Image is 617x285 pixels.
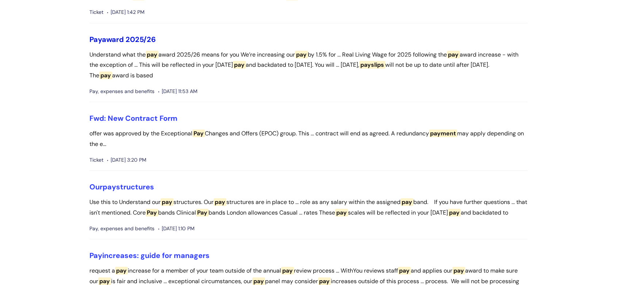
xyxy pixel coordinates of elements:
[452,267,465,274] span: pay
[89,128,528,150] p: offer was approved by the Exceptional Changes and Offers (EPOC) group. This ... contract will end...
[281,267,294,274] span: pay
[447,51,460,58] span: pay
[252,277,265,285] span: pay
[99,72,112,79] span: pay
[448,209,461,216] span: pay
[89,50,528,81] p: Understand what the award 2025/26 means for you We’re increasing our by 1.5% for ... Real Living ...
[89,251,102,260] span: Pay
[196,209,208,216] span: Pay
[146,209,158,216] span: Pay
[107,155,146,165] span: [DATE] 3:20 PM
[158,224,195,233] span: [DATE] 1:10 PM
[89,113,177,123] a: Fwd: New Contract Form
[359,61,385,69] span: payslips
[89,35,102,44] span: Pay
[233,61,246,69] span: pay
[89,35,156,44] a: Payaward 2025/26
[89,224,154,233] span: Pay, expenses and benefits
[89,197,528,218] p: Use this to Understand our structures. Our structures are in place to ... role as any salary with...
[89,155,103,165] span: Ticket
[401,198,413,206] span: pay
[89,8,103,17] span: Ticket
[89,251,210,260] a: Payincreases: guide for managers
[89,182,154,192] a: Ourpaystructures
[115,267,128,274] span: pay
[398,267,411,274] span: pay
[146,51,158,58] span: pay
[318,277,331,285] span: pay
[429,130,457,137] span: payment
[335,209,348,216] span: pay
[192,130,205,137] span: Pay
[158,87,198,96] span: [DATE] 11:53 AM
[161,198,173,206] span: pay
[98,277,111,285] span: pay
[103,182,116,192] span: pay
[214,198,226,206] span: pay
[89,87,154,96] span: Pay, expenses and benefits
[107,8,145,17] span: [DATE] 1:42 PM
[295,51,308,58] span: pay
